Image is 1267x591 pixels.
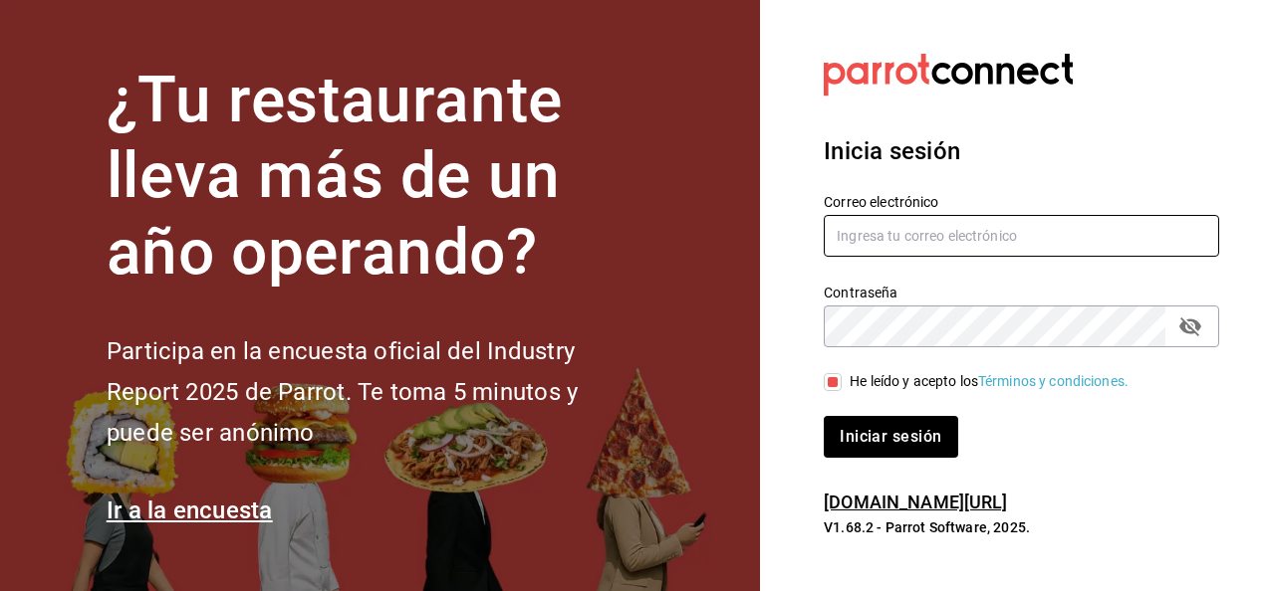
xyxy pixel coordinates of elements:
input: Ingresa tu correo electrónico [824,215,1219,257]
button: Iniciar sesión [824,416,957,458]
h1: ¿Tu restaurante lleva más de un año operando? [107,63,644,292]
a: Términos y condiciones. [978,373,1129,389]
button: passwordField [1173,309,1207,343]
h3: Inicia sesión [824,133,1219,169]
a: [DOMAIN_NAME][URL] [824,492,1007,512]
h2: Participa en la encuesta oficial del Industry Report 2025 de Parrot. Te toma 5 minutos y puede se... [107,331,644,453]
label: Correo electrónico [824,194,1219,208]
label: Contraseña [824,285,1219,298]
div: He leído y acepto los [850,371,1129,392]
a: Ir a la encuesta [107,496,273,524]
p: V1.68.2 - Parrot Software, 2025. [824,517,1219,537]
